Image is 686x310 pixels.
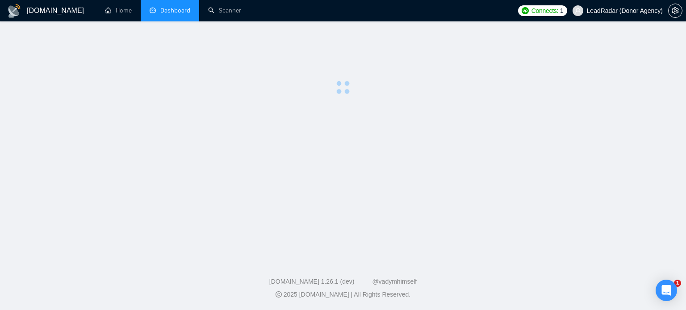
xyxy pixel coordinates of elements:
span: Dashboard [160,7,190,14]
a: setting [668,7,682,14]
span: copyright [276,291,282,298]
span: Connects: [531,6,558,16]
span: 1 [674,280,681,287]
span: 1 [560,6,564,16]
a: [DOMAIN_NAME] 1.26.1 (dev) [269,278,355,285]
img: upwork-logo.png [522,7,529,14]
span: dashboard [150,7,156,13]
a: searchScanner [208,7,241,14]
div: 2025 [DOMAIN_NAME] | All Rights Reserved. [7,290,679,299]
span: user [575,8,581,14]
button: setting [668,4,682,18]
img: logo [7,4,21,18]
a: @vadymhimself [372,278,417,285]
a: homeHome [105,7,132,14]
div: Open Intercom Messenger [656,280,677,301]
